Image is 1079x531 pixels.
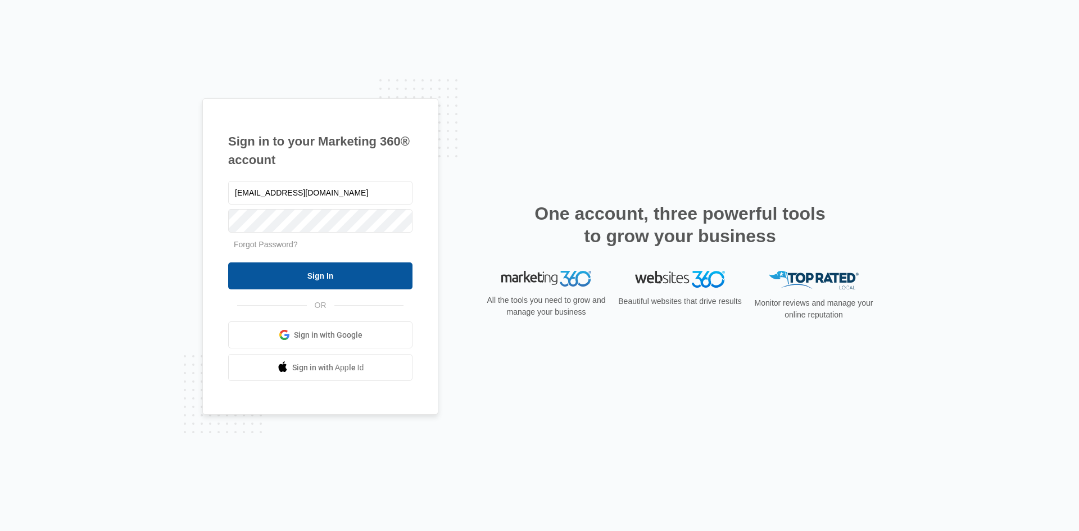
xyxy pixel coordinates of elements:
p: All the tools you need to grow and manage your business [483,294,609,318]
span: Sign in with Apple Id [292,362,364,374]
h2: One account, three powerful tools to grow your business [531,202,829,247]
img: Marketing 360 [501,271,591,287]
input: Sign In [228,262,412,289]
span: OR [307,299,334,311]
p: Monitor reviews and manage your online reputation [751,297,877,321]
a: Sign in with Google [228,321,412,348]
span: Sign in with Google [294,329,362,341]
p: Beautiful websites that drive results [617,296,743,307]
img: Top Rated Local [769,271,859,289]
h1: Sign in to your Marketing 360® account [228,132,412,169]
img: Websites 360 [635,271,725,287]
input: Email [228,181,412,205]
a: Sign in with Apple Id [228,354,412,381]
a: Forgot Password? [234,240,298,249]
